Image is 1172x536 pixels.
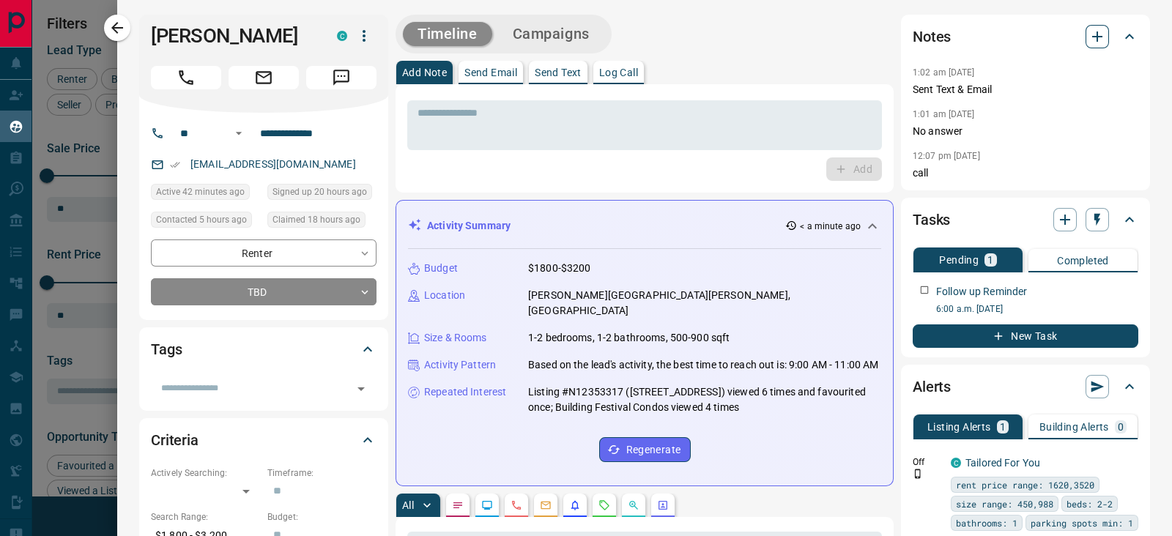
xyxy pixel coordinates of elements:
p: Activity Pattern [424,357,496,373]
div: Activity Summary< a minute ago [408,212,881,239]
span: rent price range: 1620,3520 [956,477,1094,492]
span: Contacted 5 hours ago [156,212,247,227]
button: Open [230,124,248,142]
p: All [402,500,414,510]
h2: Notes [913,25,951,48]
p: Add Note [402,67,447,78]
span: beds: 2-2 [1067,496,1113,511]
p: Search Range: [151,510,260,524]
svg: Opportunities [628,499,639,511]
p: Repeated Interest [424,384,506,400]
h2: Alerts [913,375,951,398]
p: Send Email [464,67,517,78]
p: Actively Searching: [151,466,260,480]
p: [PERSON_NAME][GEOGRAPHIC_DATA][PERSON_NAME], [GEOGRAPHIC_DATA] [528,288,881,319]
p: No answer [913,124,1138,139]
p: 0 [1118,422,1124,432]
h2: Tags [151,338,182,361]
p: $1800-$3200 [528,261,590,276]
button: New Task [913,324,1138,348]
div: Criteria [151,423,377,458]
p: Timeframe: [267,466,377,480]
p: call [913,165,1138,181]
h1: [PERSON_NAME] [151,24,315,48]
svg: Email Verified [170,160,180,170]
p: Location [424,288,465,303]
span: size range: 450,988 [956,496,1053,511]
p: 1 [987,255,993,265]
div: Tags [151,332,377,367]
p: Log Call [599,67,638,78]
button: Open [351,379,371,399]
svg: Emails [540,499,552,511]
div: condos.ca [337,31,347,41]
div: Tue Oct 14 2025 [267,184,377,204]
p: Listing Alerts [927,422,991,432]
p: Based on the lead's activity, the best time to reach out is: 9:00 AM - 11:00 AM [528,357,878,373]
div: TBD [151,278,377,305]
span: bathrooms: 1 [956,515,1017,530]
p: Size & Rooms [424,330,487,346]
p: Send Text [535,67,582,78]
span: parking spots min: 1 [1031,515,1133,530]
p: 1:01 am [DATE] [913,109,975,119]
button: Timeline [403,22,492,46]
span: Active 42 minutes ago [156,185,245,199]
p: 1 [1000,422,1006,432]
a: Tailored For You [965,457,1040,469]
p: 12:07 pm [DATE] [913,151,980,161]
p: Pending [939,255,979,265]
span: Signed up 20 hours ago [272,185,367,199]
h2: Tasks [913,208,950,231]
div: Alerts [913,369,1138,404]
svg: Agent Actions [657,499,669,511]
p: Budget [424,261,458,276]
p: < a minute ago [800,220,861,233]
div: Wed Oct 15 2025 [151,184,260,204]
div: Renter [151,239,377,267]
span: Email [229,66,299,89]
button: Regenerate [599,437,691,462]
h2: Criteria [151,428,199,452]
div: Tue Oct 14 2025 [267,212,377,232]
p: Off [913,455,942,469]
div: Wed Oct 15 2025 [151,212,260,232]
p: Listing #N12353317 ([STREET_ADDRESS]) viewed 6 times and favourited once; Building Festival Condo... [528,384,881,415]
svg: Requests [598,499,610,511]
svg: Listing Alerts [569,499,581,511]
svg: Push Notification Only [913,469,923,479]
div: Notes [913,19,1138,54]
p: 1:02 am [DATE] [913,67,975,78]
p: Building Alerts [1039,422,1109,432]
div: Tasks [913,202,1138,237]
button: Campaigns [498,22,604,46]
svg: Notes [452,499,464,511]
a: [EMAIL_ADDRESS][DOMAIN_NAME] [190,158,356,170]
p: Sent Text & Email [913,82,1138,97]
span: Call [151,66,221,89]
p: 1-2 bedrooms, 1-2 bathrooms, 500-900 sqft [528,330,730,346]
span: Message [306,66,377,89]
p: Follow up Reminder [936,284,1027,299]
svg: Calls [511,499,522,511]
p: Completed [1057,256,1109,266]
div: condos.ca [951,458,961,468]
span: Claimed 18 hours ago [272,212,360,227]
p: Budget: [267,510,377,524]
svg: Lead Browsing Activity [481,499,493,511]
p: 6:00 a.m. [DATE] [936,302,1138,316]
p: Activity Summary [427,218,511,234]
